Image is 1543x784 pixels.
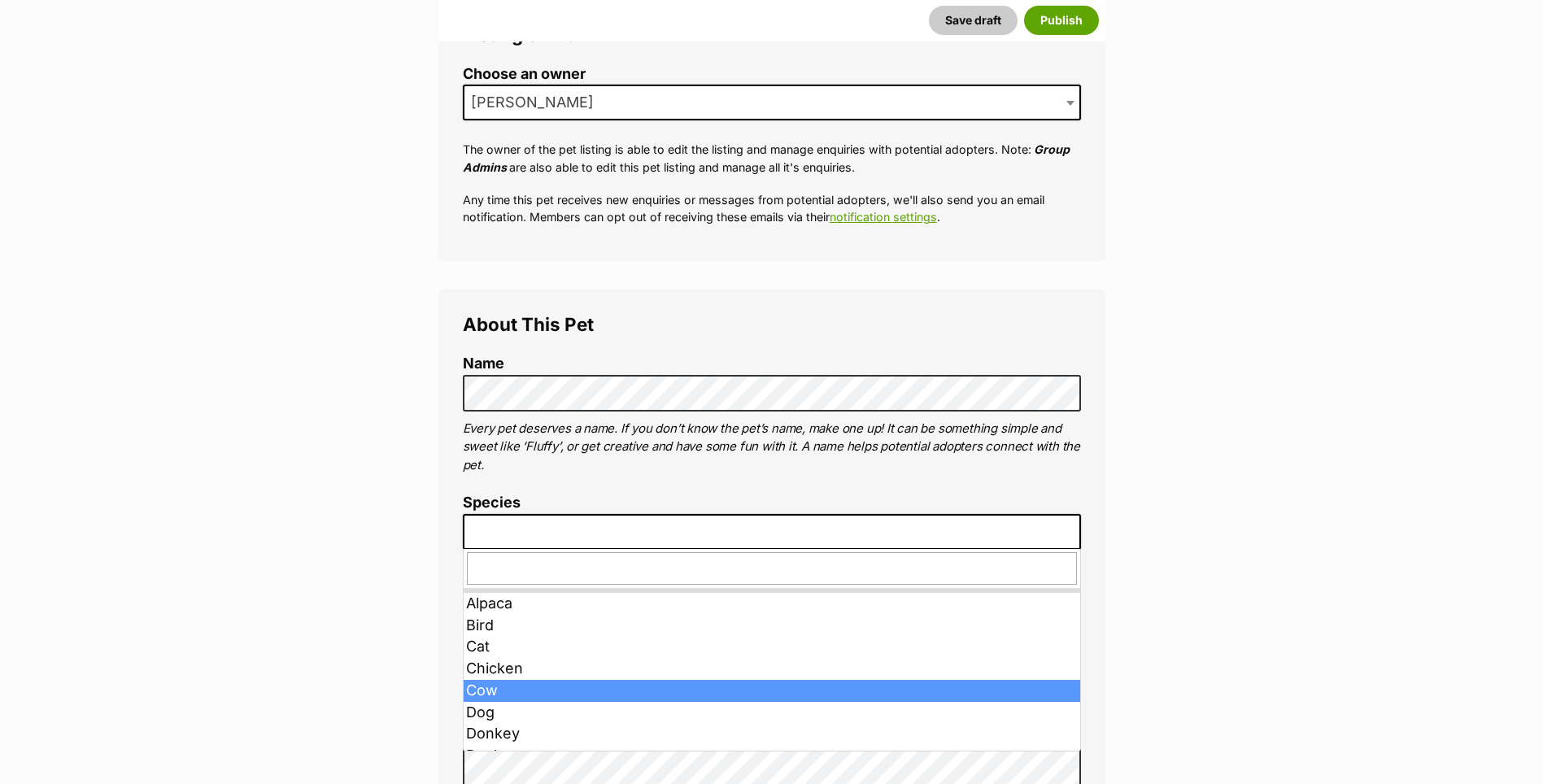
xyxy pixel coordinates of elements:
li: Cat [464,636,1080,658]
em: Group Admins [463,142,1070,173]
li: Bird [464,615,1080,637]
label: Choose an owner [463,66,1081,83]
li: Chicken [464,658,1080,680]
button: Publish [1024,6,1099,35]
label: Name [463,355,1081,372]
p: Every pet deserves a name. If you don’t know the pet’s name, make one up! It can be something sim... [463,420,1081,475]
p: Any time this pet receives new enquiries or messages from potential adopters, we'll also send you... [463,191,1081,226]
span: Jasmine Lowe [464,91,610,114]
li: Dog [464,702,1080,724]
span: Jasmine Lowe [463,85,1081,120]
li: Donkey [464,723,1080,745]
p: The owner of the pet listing is able to edit the listing and manage enquiries with potential adop... [463,141,1081,176]
span: About This Pet [463,313,594,335]
a: notification settings [830,210,937,224]
li: Cow [464,680,1080,702]
button: Save draft [929,6,1018,35]
li: Alpaca [464,593,1080,615]
li: Duck [464,745,1080,767]
label: Species [463,494,1081,512]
